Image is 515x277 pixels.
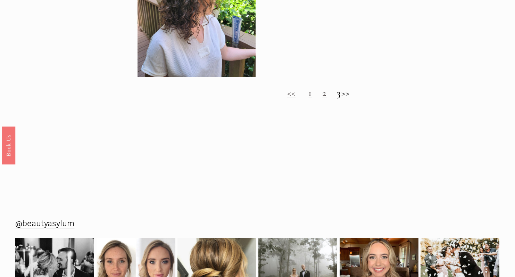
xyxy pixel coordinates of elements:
[15,216,74,231] a: @beautyasylum
[308,87,312,99] a: 1
[138,88,500,99] h2: >>
[322,87,326,99] a: 2
[2,126,15,164] a: Book Us
[287,87,296,99] a: <<
[337,87,341,99] strong: 3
